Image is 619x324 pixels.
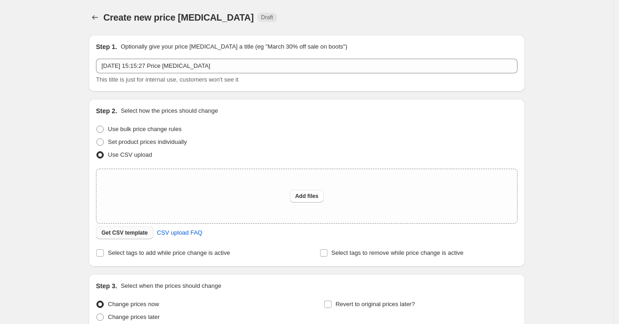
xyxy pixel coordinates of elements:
[108,249,230,256] span: Select tags to add while price change is active
[96,281,117,291] h2: Step 3.
[121,281,221,291] p: Select when the prices should change
[96,42,117,51] h2: Step 1.
[89,11,101,24] button: Price change jobs
[336,301,415,308] span: Revert to original prices later?
[261,14,273,21] span: Draft
[108,301,159,308] span: Change prices now
[121,106,218,115] p: Select how the prices should change
[96,106,117,115] h2: Step 2.
[152,225,208,240] a: CSV upload FAQ
[121,42,347,51] p: Optionally give your price [MEDICAL_DATA] a title (eg "March 30% off sale on boots")
[290,190,324,203] button: Add files
[295,192,319,200] span: Add files
[108,126,181,132] span: Use bulk price change rules
[96,59,518,73] input: 30% off holiday sale
[157,228,203,237] span: CSV upload FAQ
[96,226,153,239] button: Get CSV template
[108,313,160,320] span: Change prices later
[332,249,464,256] span: Select tags to remove while price change is active
[108,138,187,145] span: Set product prices individually
[101,229,148,236] span: Get CSV template
[96,76,238,83] span: This title is just for internal use, customers won't see it
[103,12,254,22] span: Create new price [MEDICAL_DATA]
[108,151,152,158] span: Use CSV upload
